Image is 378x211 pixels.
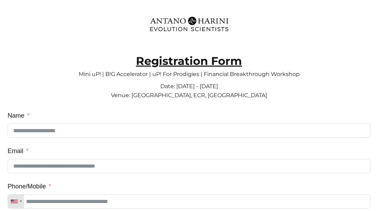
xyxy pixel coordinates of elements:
strong: Registration Form [136,54,242,68]
label: Email [8,145,29,157]
input: Email [8,159,370,173]
p: Mini uP! | B!G Accelerator | uP! For Prodigies | Financial Breakthrough Workshop [8,66,370,76]
div: Telephone country code [8,195,24,208]
img: Evolution-Scientist (2) [146,12,232,36]
span: Date: [DATE] - [DATE] Venue: [GEOGRAPHIC_DATA], ECR, [GEOGRAPHIC_DATA] [111,83,267,99]
label: Name [8,109,30,122]
label: Phone/Mobile [8,180,51,193]
input: Phone/Mobile [8,194,370,209]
